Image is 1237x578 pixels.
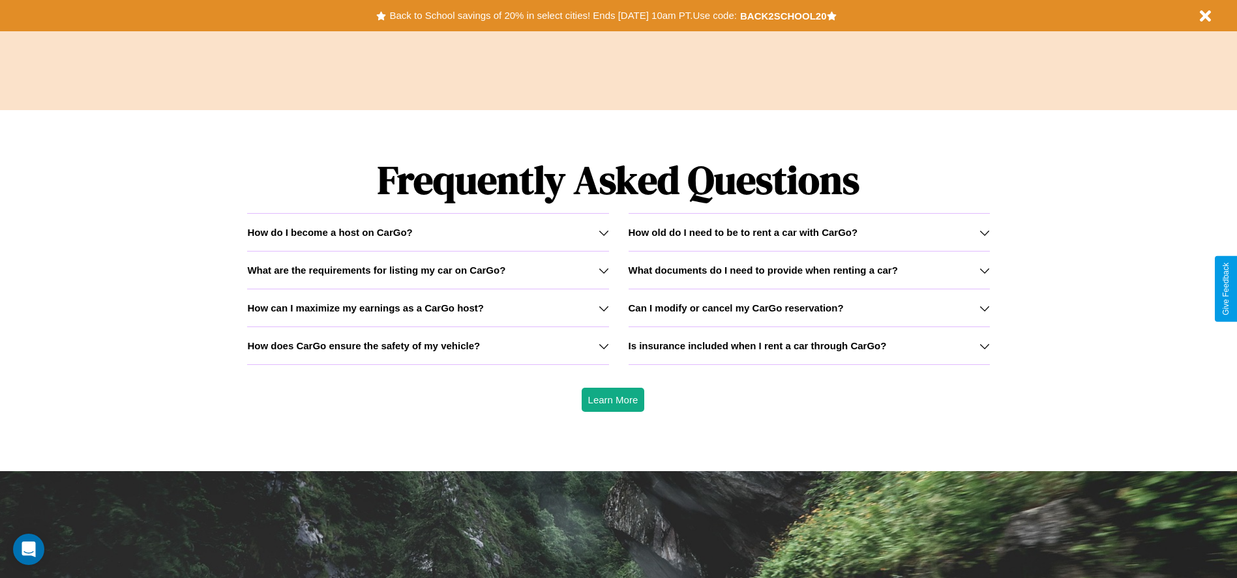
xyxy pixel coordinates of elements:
[247,147,989,213] h1: Frequently Asked Questions
[13,534,44,565] div: Open Intercom Messenger
[386,7,739,25] button: Back to School savings of 20% in select cities! Ends [DATE] 10am PT.Use code:
[582,388,645,412] button: Learn More
[629,265,898,276] h3: What documents do I need to provide when renting a car?
[1221,263,1230,315] div: Give Feedback
[247,227,412,238] h3: How do I become a host on CarGo?
[629,302,844,313] h3: Can I modify or cancel my CarGo reservation?
[247,265,505,276] h3: What are the requirements for listing my car on CarGo?
[740,10,827,22] b: BACK2SCHOOL20
[629,227,858,238] h3: How old do I need to be to rent a car with CarGo?
[629,340,887,351] h3: Is insurance included when I rent a car through CarGo?
[247,302,484,313] h3: How can I maximize my earnings as a CarGo host?
[247,340,480,351] h3: How does CarGo ensure the safety of my vehicle?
